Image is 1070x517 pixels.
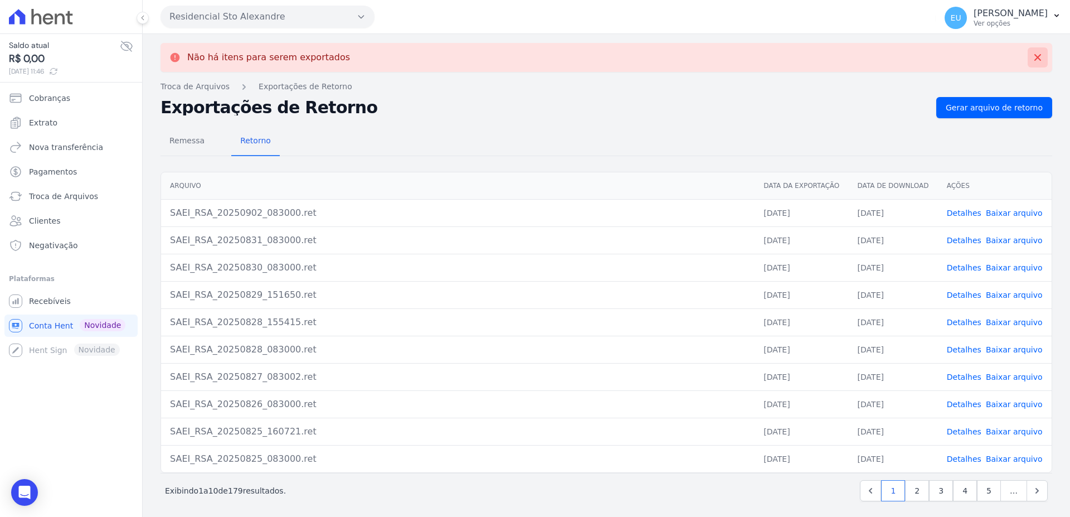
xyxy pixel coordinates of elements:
td: [DATE] [849,226,938,254]
div: SAEI_RSA_20250902_083000.ret [170,206,746,220]
a: Cobranças [4,87,138,109]
span: Cobranças [29,93,70,104]
span: Clientes [29,215,60,226]
a: Detalhes [947,318,981,327]
span: Negativação [29,240,78,251]
a: 4 [953,480,977,501]
a: Detalhes [947,427,981,436]
span: Remessa [163,129,211,152]
td: [DATE] [849,254,938,281]
div: SAEI_RSA_20250831_083000.ret [170,234,746,247]
a: Retorno [231,127,280,156]
a: Detalhes [947,263,981,272]
td: [DATE] [849,281,938,308]
div: SAEI_RSA_20250825_160721.ret [170,425,746,438]
th: Ações [938,172,1052,200]
td: [DATE] [849,199,938,226]
span: Nova transferência [29,142,103,153]
p: Não há itens para serem exportados [187,52,350,63]
a: Baixar arquivo [986,318,1043,327]
a: Conta Hent Novidade [4,315,138,337]
div: SAEI_RSA_20250829_151650.ret [170,288,746,302]
a: Baixar arquivo [986,400,1043,409]
span: 179 [228,486,243,495]
span: Recebíveis [29,296,71,307]
a: Baixar arquivo [986,209,1043,218]
span: 10 [208,486,218,495]
a: Detalhes [947,373,981,381]
td: [DATE] [849,390,938,418]
td: [DATE] [755,254,848,281]
span: Gerar arquivo de retorno [946,102,1043,113]
a: Next [1027,480,1048,501]
a: 1 [881,480,905,501]
a: Nova transferência [4,136,138,158]
a: Negativação [4,234,138,257]
span: Troca de Arquivos [29,191,98,202]
a: Troca de Arquivos [4,185,138,207]
p: Exibindo a de resultados. [165,485,286,496]
button: EU [PERSON_NAME] Ver opções [936,2,1070,33]
div: SAEI_RSA_20250828_083000.ret [170,343,746,356]
a: Baixar arquivo [986,236,1043,245]
a: 3 [929,480,953,501]
td: [DATE] [755,418,848,445]
span: Novidade [80,319,125,331]
a: Baixar arquivo [986,345,1043,354]
nav: Breadcrumb [160,81,1052,93]
a: Extrato [4,112,138,134]
div: Plataformas [9,272,133,286]
td: [DATE] [849,308,938,336]
a: Detalhes [947,209,981,218]
a: Detalhes [947,400,981,409]
a: Gerar arquivo de retorno [936,97,1052,118]
span: … [1000,480,1027,501]
nav: Sidebar [9,87,133,361]
td: [DATE] [755,226,848,254]
p: [PERSON_NAME] [974,8,1048,19]
div: SAEI_RSA_20250828_155415.ret [170,316,746,329]
a: Pagamentos [4,161,138,183]
div: Open Intercom Messenger [11,479,38,506]
span: Retorno [234,129,278,152]
a: Previous [860,480,881,501]
td: [DATE] [849,418,938,445]
span: 1 [198,486,203,495]
p: Ver opções [974,19,1048,28]
th: Data de Download [849,172,938,200]
span: Conta Hent [29,320,73,331]
a: Baixar arquivo [986,427,1043,436]
span: EU [951,14,961,22]
span: Extrato [29,117,57,128]
td: [DATE] [755,199,848,226]
div: SAEI_RSA_20250827_083002.ret [170,370,746,384]
a: Detalhes [947,455,981,463]
a: 5 [977,480,1001,501]
span: R$ 0,00 [9,51,120,66]
td: [DATE] [755,336,848,363]
a: Exportações de Retorno [259,81,352,93]
td: [DATE] [755,281,848,308]
a: Detalhes [947,291,981,299]
div: SAEI_RSA_20250826_083000.ret [170,398,746,411]
td: [DATE] [755,308,848,336]
span: [DATE] 11:46 [9,66,120,76]
a: Baixar arquivo [986,263,1043,272]
a: 2 [905,480,929,501]
a: Recebíveis [4,290,138,312]
a: Baixar arquivo [986,373,1043,381]
h2: Exportações de Retorno [160,100,927,115]
td: [DATE] [755,390,848,418]
td: [DATE] [849,445,938,472]
a: Clientes [4,210,138,232]
button: Residencial Sto Alexandre [160,6,374,28]
a: Detalhes [947,345,981,354]
td: [DATE] [755,445,848,472]
a: Remessa [160,127,213,156]
td: [DATE] [849,363,938,390]
a: Baixar arquivo [986,455,1043,463]
th: Arquivo [161,172,755,200]
div: SAEI_RSA_20250830_083000.ret [170,261,746,274]
td: [DATE] [755,363,848,390]
a: Troca de Arquivos [160,81,230,93]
